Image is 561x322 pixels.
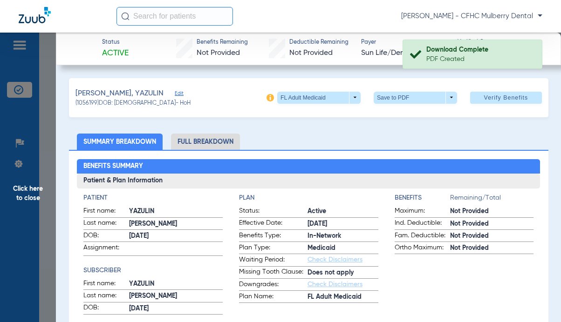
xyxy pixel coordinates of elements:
[361,47,450,59] span: Sun Life/Dentaquest - AI
[77,159,540,174] h2: Benefits Summary
[197,39,248,47] span: Benefits Remaining
[75,100,191,108] span: (1056199) DOB: [DEMOGRAPHIC_DATA] - HoH
[289,39,349,47] span: Deductible Remaining
[129,304,223,314] span: [DATE]
[239,218,308,229] span: Effective Date:
[484,94,528,101] span: Verify Benefits
[239,280,308,291] span: Downgrades:
[267,94,274,101] img: info-icon
[83,266,223,275] h4: Subscriber
[83,231,129,242] span: DOB:
[239,243,308,254] span: Plan Type:
[395,193,450,203] h4: Benefits
[239,292,308,303] span: Plan Name:
[19,7,51,23] img: Zuub Logo
[308,231,378,241] span: In-Network
[102,39,129,47] span: Status
[77,174,540,188] h3: Patient & Plan Information
[239,231,308,242] span: Benefits Type:
[308,281,363,288] a: Check Disclaimers
[395,231,450,242] span: Fam. Deductible:
[239,255,308,266] span: Waiting Period:
[450,193,534,206] span: Remaining/Total
[83,279,129,290] span: First name:
[450,231,534,241] span: Not Provided
[277,92,361,104] button: FL Adult Medicaid
[308,243,378,253] span: Medicaid
[308,268,378,278] span: Does not apply
[121,12,130,20] img: Search Icon
[450,219,534,229] span: Not Provided
[239,267,308,278] span: Missing Tooth Clause:
[129,207,223,216] span: YAZULIN
[83,291,129,302] span: Last name:
[395,218,450,229] span: Ind. Deductible:
[308,256,363,263] a: Check Disclaimers
[171,134,240,150] li: Full Breakdown
[129,231,223,241] span: [DATE]
[77,134,163,150] li: Summary Breakdown
[75,88,164,100] span: [PERSON_NAME], YAZULIN
[450,243,534,253] span: Not Provided
[83,206,129,217] span: First name:
[197,49,240,57] span: Not Provided
[83,218,129,229] span: Last name:
[361,39,450,47] span: Payer
[289,49,333,57] span: Not Provided
[129,219,223,229] span: [PERSON_NAME]
[426,45,534,54] div: Download Complete
[239,193,378,203] h4: Plan
[514,277,561,322] iframe: Chat Widget
[395,193,450,206] app-breakdown-title: Benefits
[426,54,534,64] div: PDF Created
[83,193,223,203] h4: Patient
[395,206,450,217] span: Maximum:
[374,92,457,104] button: Save to PDF
[308,219,378,229] span: [DATE]
[83,243,129,255] span: Assignment:
[129,279,223,289] span: YAZULIN
[401,12,542,21] span: [PERSON_NAME] - CFHC Mulberry Dental
[83,303,129,314] span: DOB:
[129,291,223,301] span: [PERSON_NAME]
[470,92,542,104] button: Verify Benefits
[458,39,546,47] span: Verified On
[116,7,233,26] input: Search for patients
[239,206,308,217] span: Status:
[308,207,378,216] span: Active
[308,292,378,302] span: FL Adult Medicaid
[395,243,450,254] span: Ortho Maximum:
[450,207,534,216] span: Not Provided
[175,90,183,99] span: Edit
[102,47,129,59] span: Active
